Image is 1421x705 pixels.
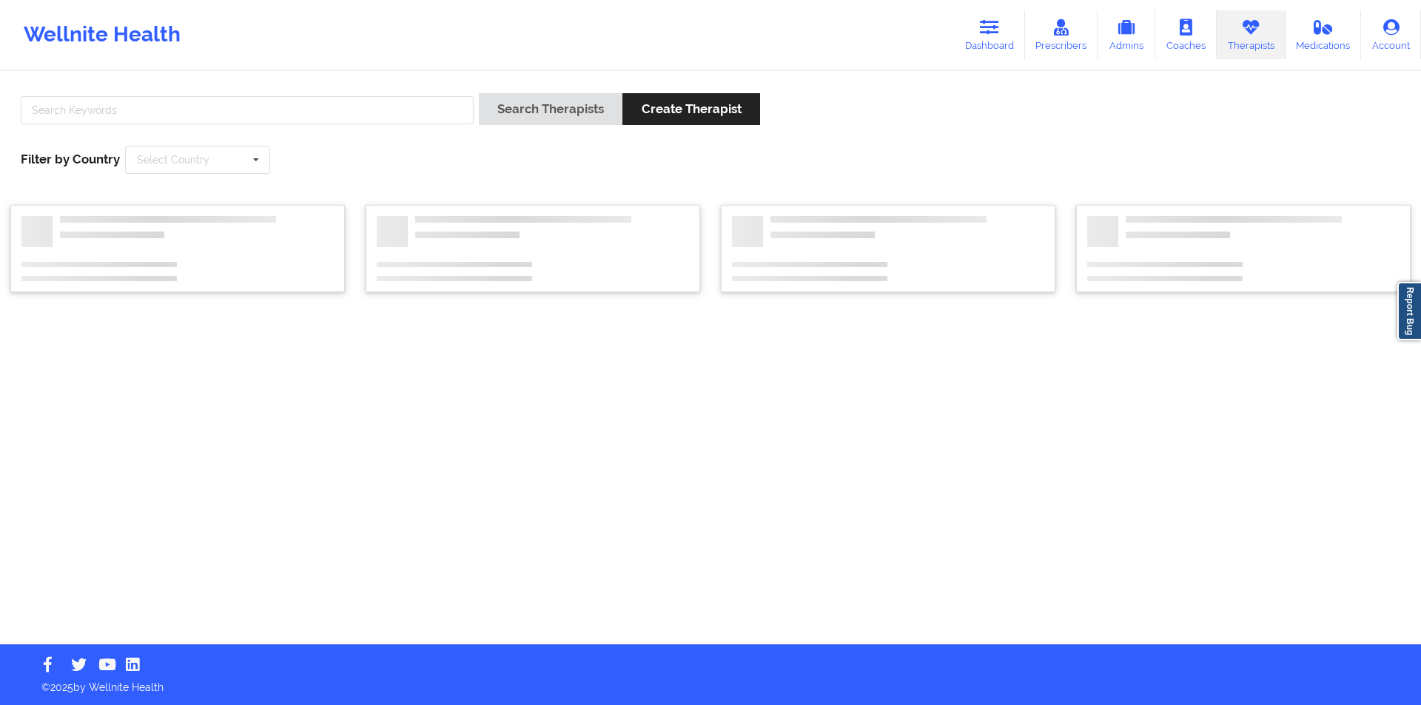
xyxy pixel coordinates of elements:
a: Coaches [1155,10,1217,59]
a: Account [1361,10,1421,59]
a: Admins [1098,10,1155,59]
span: Filter by Country [21,152,120,166]
a: Report Bug [1397,282,1421,340]
a: Prescribers [1025,10,1098,59]
button: Create Therapist [622,93,759,125]
div: Select Country [137,155,209,165]
p: © 2025 by Wellnite Health [31,669,1390,695]
a: Dashboard [954,10,1025,59]
input: Search Keywords [21,96,474,124]
a: Therapists [1217,10,1286,59]
a: Medications [1286,10,1362,59]
button: Search Therapists [479,93,622,125]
